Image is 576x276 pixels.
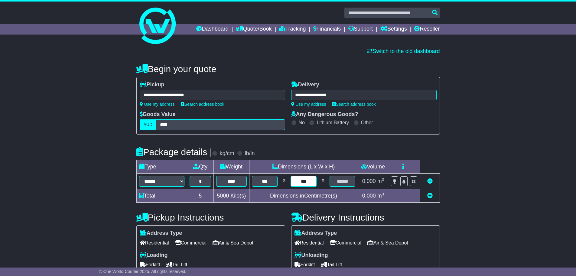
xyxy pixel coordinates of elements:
[140,230,182,237] label: Address Type
[249,160,358,174] td: Dimensions (L x W x H)
[382,192,384,196] sup: 3
[321,260,342,269] span: Tail Lift
[140,102,175,107] a: Use my address
[249,189,358,203] td: Dimensions in Centimetre(s)
[220,150,234,157] label: kg/cm
[196,24,229,35] a: Dashboard
[213,189,249,203] td: Kilo(s)
[358,160,388,174] td: Volume
[140,119,157,130] label: AUD
[380,24,407,35] a: Settings
[427,178,433,184] a: Remove this item
[279,24,306,35] a: Tracking
[136,64,440,74] h4: Begin your quote
[291,102,326,107] a: Use my address
[166,260,187,269] span: Tail Lift
[175,238,207,248] span: Commercial
[295,252,328,259] label: Unloading
[299,120,305,125] label: No
[213,160,249,174] td: Weight
[361,120,373,125] label: Other
[140,81,164,88] label: Pickup
[99,269,187,274] span: © One World Courier 2025. All rights reserved.
[377,178,384,184] span: m
[280,174,288,189] td: x
[291,81,319,88] label: Delivery
[295,238,324,248] span: Residential
[136,212,285,222] h4: Pickup Instructions
[291,212,440,222] h4: Delivery Instructions
[181,102,224,107] a: Search address book
[187,160,213,174] td: Qty
[362,193,376,199] span: 0.000
[245,150,255,157] label: lb/in
[319,174,327,189] td: x
[367,238,408,248] span: Air & Sea Depot
[136,147,212,157] h4: Package details |
[217,193,229,199] span: 5000
[140,260,160,269] span: Forklift
[348,24,373,35] a: Support
[332,102,376,107] a: Search address book
[140,111,176,118] label: Goods Value
[140,252,168,259] label: Loading
[427,193,433,199] a: Add new item
[187,189,213,203] td: 5
[213,238,253,248] span: Air & Sea Depot
[330,238,361,248] span: Commercial
[236,24,272,35] a: Quote/Book
[414,24,440,35] a: Reseller
[291,111,358,118] label: Any Dangerous Goods?
[136,189,187,203] td: Total
[317,120,349,125] label: Lithium Battery
[382,177,384,182] sup: 3
[295,260,315,269] span: Forklift
[136,160,187,174] td: Type
[367,48,440,54] a: Switch to the old dashboard
[295,230,337,237] label: Address Type
[140,238,169,248] span: Residential
[313,24,341,35] a: Financials
[377,193,384,199] span: m
[362,178,376,184] span: 0.000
